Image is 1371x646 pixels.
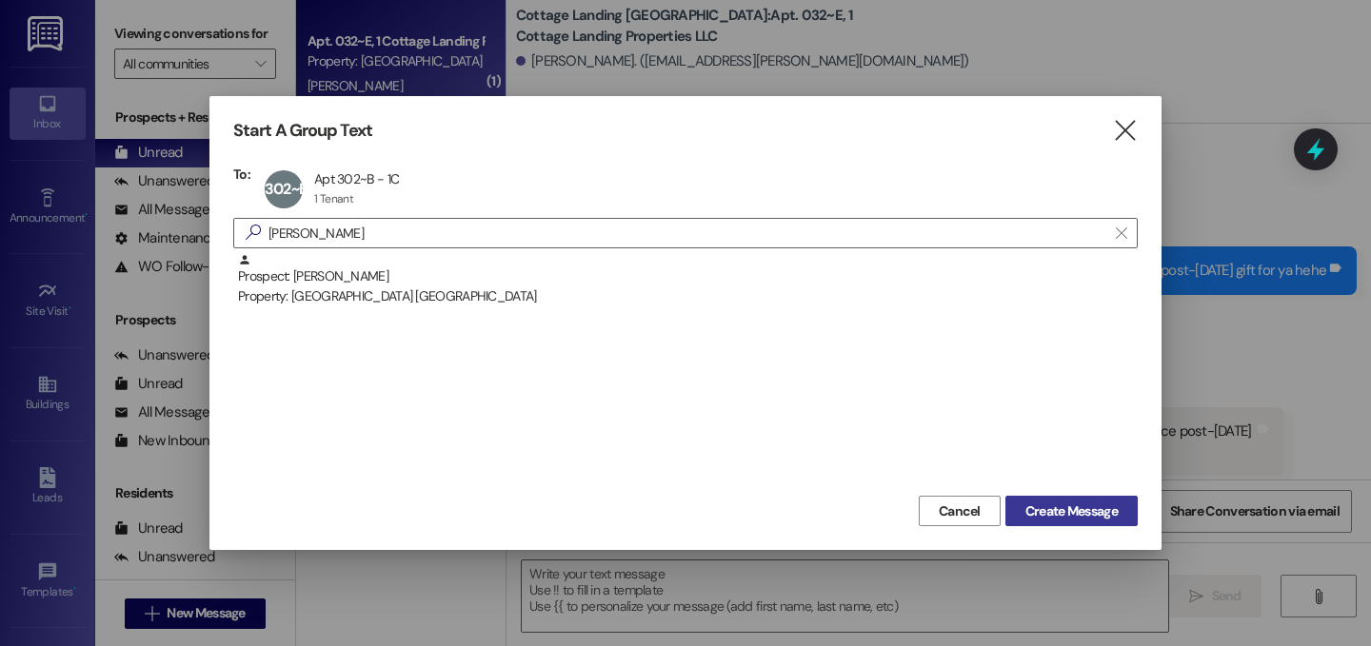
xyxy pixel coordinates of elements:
div: Prospect: [PERSON_NAME]Property: [GEOGRAPHIC_DATA] [GEOGRAPHIC_DATA] [233,253,1138,301]
input: Search for any contact or apartment [268,220,1106,246]
i:  [1112,121,1138,141]
div: Property: [GEOGRAPHIC_DATA] [GEOGRAPHIC_DATA] [238,286,1138,306]
div: Apt 302~B - 1C [314,170,399,187]
div: 1 Tenant [314,191,353,206]
button: Clear text [1106,219,1137,247]
button: Cancel [919,496,1001,526]
span: 302~B [265,179,308,199]
span: Cancel [939,501,981,521]
i:  [238,223,268,243]
button: Create Message [1005,496,1138,526]
div: Prospect: [PERSON_NAME] [238,253,1138,307]
h3: Start A Group Text [233,120,372,142]
h3: To: [233,166,250,183]
i:  [1116,225,1126,241]
span: Create Message [1025,501,1118,521]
